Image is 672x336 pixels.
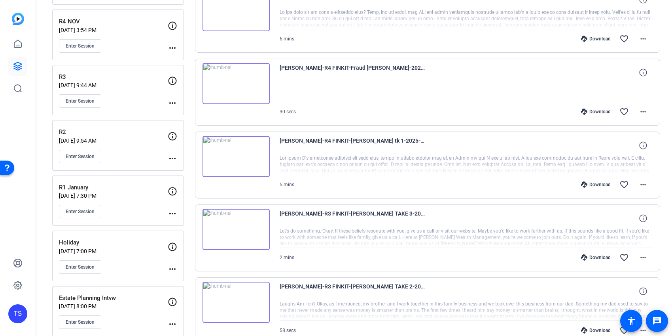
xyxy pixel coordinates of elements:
[280,136,426,155] span: [PERSON_NAME]-R4 FINKIT-[PERSON_NAME] tk 1-2025-09-30-13-09-20-771-0
[280,36,294,42] span: 6 mins
[59,183,168,192] p: R1 January
[59,27,168,33] p: [DATE] 3:54 PM
[577,109,615,115] div: Download
[59,73,168,82] p: R3
[280,209,426,228] span: [PERSON_NAME]-R3 FINKIT-[PERSON_NAME] TAKE 3-2025-07-10-10-25-38-416-0
[66,208,95,215] span: Enter Session
[619,34,629,44] mat-icon: favorite_border
[59,137,168,144] p: [DATE] 9:54 AM
[577,36,615,42] div: Download
[619,107,629,116] mat-icon: favorite_border
[619,180,629,189] mat-icon: favorite_border
[66,319,95,325] span: Enter Session
[59,205,101,218] button: Enter Session
[638,34,648,44] mat-icon: more_horiz
[203,136,270,177] img: thumb-nail
[59,238,168,247] p: Holiday
[59,150,101,163] button: Enter Session
[59,315,101,329] button: Enter Session
[168,98,177,108] mat-icon: more_horiz
[577,181,615,188] div: Download
[66,153,95,160] span: Enter Session
[66,98,95,104] span: Enter Session
[280,182,294,187] span: 5 mins
[638,253,648,262] mat-icon: more_horiz
[66,264,95,270] span: Enter Session
[168,43,177,53] mat-icon: more_horiz
[619,326,629,335] mat-icon: favorite_border
[577,254,615,261] div: Download
[638,326,648,335] mat-icon: more_horiz
[627,316,636,326] mat-icon: accessibility
[59,294,168,303] p: Estate Planning Intvw
[66,43,95,49] span: Enter Session
[59,193,168,199] p: [DATE] 7:30 PM
[203,63,270,104] img: thumb-nail
[619,253,629,262] mat-icon: favorite_border
[59,303,168,309] p: [DATE] 8:00 PM
[203,282,270,323] img: thumb-nail
[168,209,177,218] mat-icon: more_horiz
[577,327,615,334] div: Download
[280,282,426,301] span: [PERSON_NAME]-R3 FINKIT-[PERSON_NAME] TAKE 2-2025-07-10-10-24-12-521-0
[280,109,296,115] span: 30 secs
[280,63,426,82] span: [PERSON_NAME]-R4 FINKIT-Fraud [PERSON_NAME]-2025-09-30-13-18-42-633-0
[280,328,296,333] span: 58 secs
[12,13,24,25] img: blue-gradient.svg
[59,39,101,53] button: Enter Session
[168,154,177,163] mat-icon: more_horiz
[652,316,662,326] mat-icon: message
[168,319,177,329] mat-icon: more_horiz
[59,17,168,26] p: R4 NOV
[638,107,648,116] mat-icon: more_horiz
[280,255,294,260] span: 2 mins
[59,82,168,88] p: [DATE] 9:44 AM
[168,264,177,274] mat-icon: more_horiz
[59,94,101,108] button: Enter Session
[59,260,101,274] button: Enter Session
[638,180,648,189] mat-icon: more_horiz
[203,209,270,250] img: thumb-nail
[59,248,168,254] p: [DATE] 7:00 PM
[59,128,168,137] p: R2
[8,304,27,323] div: TS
